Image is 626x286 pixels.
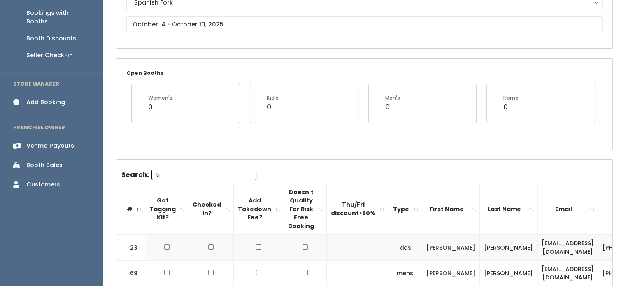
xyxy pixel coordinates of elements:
th: Type: activate to sort column ascending [388,184,422,235]
div: Add Booking [26,98,65,107]
div: Seller Check-in [26,51,73,60]
div: Kid's [267,94,279,102]
th: Doesn't Quality For Risk Free Booking : activate to sort column ascending [284,184,327,235]
div: Booth Discounts [26,34,76,43]
div: Bookings with Booths [26,9,90,26]
div: Booth Sales [26,161,63,170]
td: [PERSON_NAME] [422,260,480,286]
div: Men's [385,94,400,102]
th: Last Name: activate to sort column ascending [480,184,538,235]
th: Add Takedown Fee?: activate to sort column ascending [234,184,284,235]
div: 0 [148,102,172,112]
div: Venmo Payouts [26,142,74,150]
td: [EMAIL_ADDRESS][DOMAIN_NAME] [538,235,598,260]
th: Got Tagging Kit?: activate to sort column ascending [145,184,188,235]
th: #: activate to sort column descending [116,184,145,235]
td: [PERSON_NAME] [480,235,538,260]
div: Home [503,94,519,102]
td: [EMAIL_ADDRESS][DOMAIN_NAME] [538,260,598,286]
th: Checked in?: activate to sort column ascending [188,184,234,235]
td: [PERSON_NAME] [422,235,480,260]
div: 0 [267,102,279,112]
input: Search: [151,170,256,180]
label: Search: [121,170,256,180]
td: 23 [116,235,145,260]
td: mens [388,260,422,286]
div: 0 [385,102,400,112]
th: Thu/Fri discount&gt;50%: activate to sort column ascending [327,184,388,235]
div: 0 [503,102,519,112]
td: [PERSON_NAME] [480,260,538,286]
th: Email: activate to sort column ascending [538,184,598,235]
div: Customers [26,180,60,189]
td: kids [388,235,422,260]
input: October 4 - October 10, 2025 [126,16,603,32]
div: Women's [148,94,172,102]
th: First Name: activate to sort column ascending [422,184,480,235]
small: Open Booths [126,70,163,77]
td: 69 [116,260,145,286]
